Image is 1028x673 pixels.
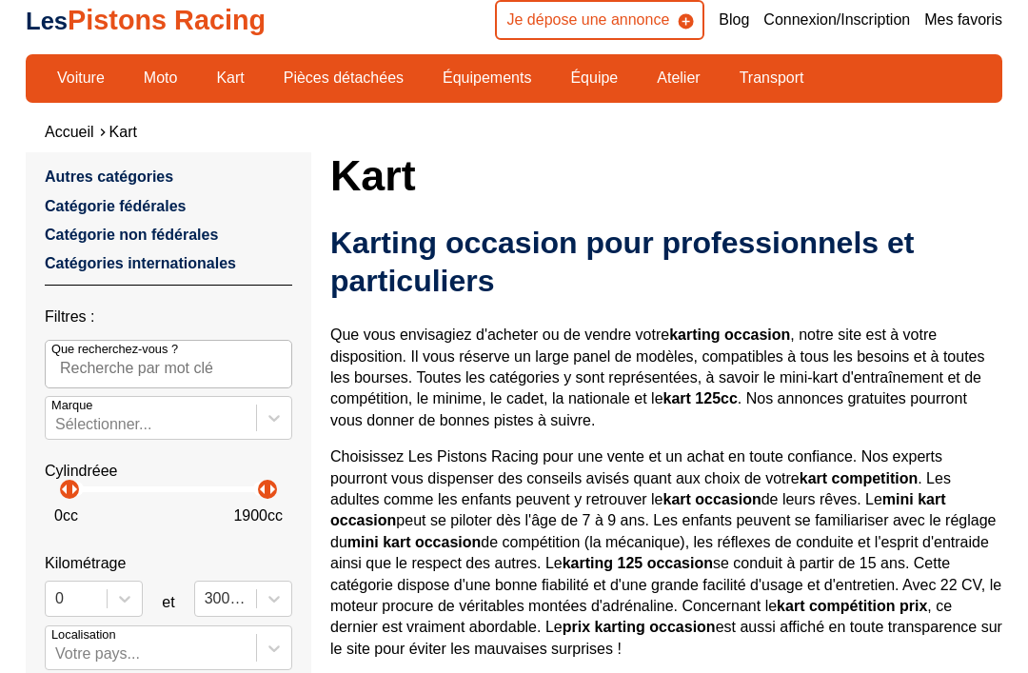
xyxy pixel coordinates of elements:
p: Filtres : [45,307,292,327]
strong: kart 125cc [663,390,738,406]
a: Mes favoris [924,10,1002,30]
p: Cylindréee [45,461,292,482]
p: 0 cc [54,505,78,526]
a: Kart [204,62,256,94]
input: 0 [55,590,59,607]
p: Que vous envisagiez d'acheter ou de vendre votre , notre site est à votre disposition. Il vous ré... [330,325,1002,431]
a: Voiture [45,62,117,94]
strong: mini kart occasion [330,491,946,528]
strong: mini kart occasion [347,534,482,550]
a: Connexion/Inscription [763,10,910,30]
a: LesPistons Racing [26,5,266,35]
p: Localisation [51,626,116,643]
a: Équipements [430,62,544,94]
input: Votre pays... [55,645,59,663]
a: Catégories internationales [45,255,236,271]
a: Catégorie non fédérales [45,227,218,243]
strong: kart competition [800,470,918,486]
p: Kilométrage [45,553,292,574]
span: Les [26,8,68,34]
h2: Karting occasion pour professionnels et particuliers [330,224,1002,300]
p: Que recherchez-vous ? [51,341,178,358]
a: Atelier [644,62,712,94]
a: Moto [131,62,190,94]
strong: prix karting occasion [563,619,716,635]
p: arrow_right [63,478,86,501]
p: arrow_right [261,478,284,501]
a: Transport [727,62,817,94]
p: Marque [51,397,92,414]
input: Que recherchez-vous ? [45,340,292,387]
a: Kart [109,124,137,140]
strong: kart occasion [663,491,761,507]
p: Choisissez Les Pistons Racing pour une vente et un achat en toute confiance. Nos experts pourront... [330,446,1002,660]
strong: karting 125 occasion [563,555,713,571]
strong: kart compétition prix [777,598,927,614]
h1: Kart [330,152,1002,198]
input: MarqueSélectionner... [55,416,59,433]
a: Accueil [45,124,94,140]
strong: karting occasion [669,327,790,343]
a: Catégorie fédérales [45,198,187,214]
a: Blog [719,10,749,30]
a: Équipe [558,62,630,94]
p: arrow_left [53,478,76,501]
a: Autres catégories [45,168,173,185]
a: Pièces détachées [271,62,416,94]
p: 1900 cc [233,505,283,526]
input: 300000 [205,590,208,607]
p: et [162,592,174,613]
p: arrow_left [251,478,274,501]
